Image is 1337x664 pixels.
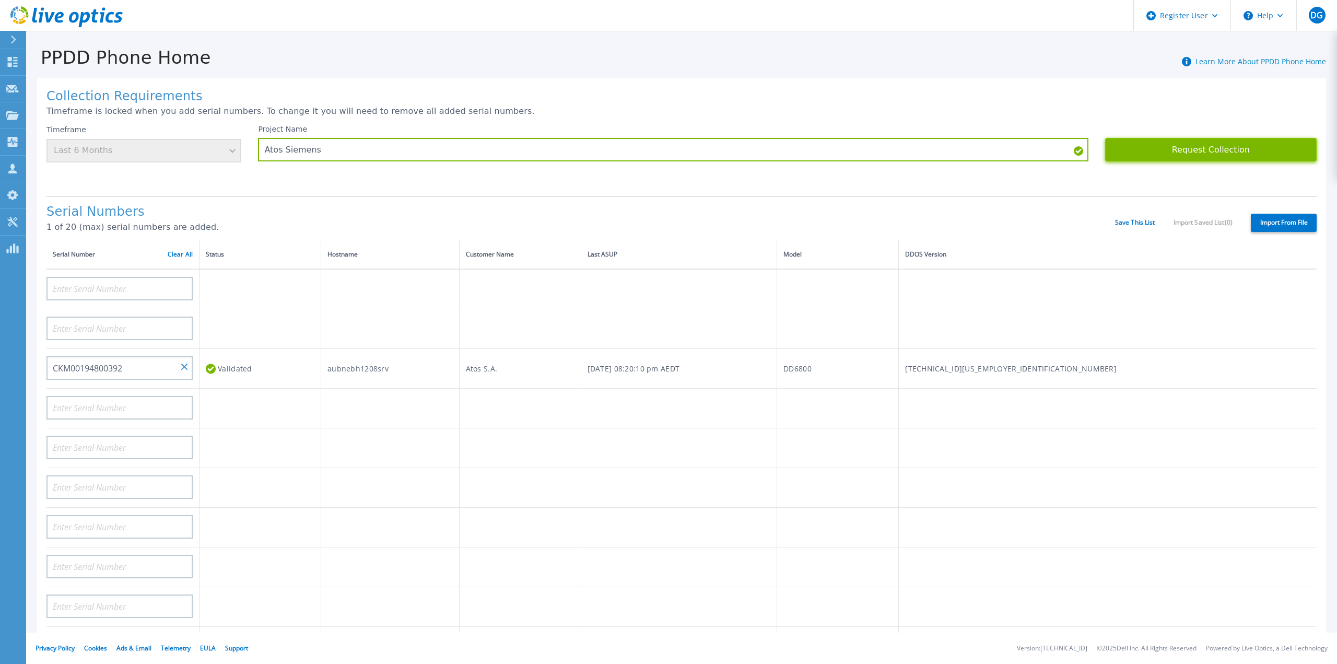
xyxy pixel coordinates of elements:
[206,359,314,378] div: Validated
[26,48,211,68] h1: PPDD Phone Home
[46,277,193,300] input: Enter Serial Number
[46,356,193,380] input: Enter Serial Number
[200,240,321,269] th: Status
[1097,645,1197,652] li: © 2025 Dell Inc. All Rights Reserved
[581,240,777,269] th: Last ASUP
[258,125,307,133] label: Project Name
[899,349,1317,389] td: [TECHNICAL_ID][US_EMPLOYER_IDENTIFICATION_NUMBER]
[225,644,248,653] a: Support
[777,349,899,389] td: DD6800
[200,644,216,653] a: EULA
[84,644,107,653] a: Cookies
[1195,56,1326,66] a: Learn More About PPDD Phone Home
[46,436,193,459] input: Enter Serial Number
[36,644,75,653] a: Privacy Policy
[581,349,777,389] td: [DATE] 08:20:10 pm AEDT
[168,251,193,258] a: Clear All
[46,125,86,134] label: Timeframe
[46,317,193,340] input: Enter Serial Number
[1251,214,1317,232] label: Import From File
[46,89,1317,104] h1: Collection Requirements
[258,138,1088,161] input: Enter Project Name
[46,555,193,578] input: Enter Serial Number
[116,644,151,653] a: Ads & Email
[161,644,191,653] a: Telemetry
[777,240,899,269] th: Model
[1017,645,1087,652] li: Version: [TECHNICAL_ID]
[459,349,581,389] td: Atos S.A.
[899,240,1317,269] th: DDOS Version
[1310,11,1323,19] span: DG
[1105,138,1317,161] button: Request Collection
[46,595,193,618] input: Enter Serial Number
[46,515,193,539] input: Enter Serial Number
[321,349,460,389] td: aubnebh1208srv
[1206,645,1328,652] li: Powered by Live Optics, a Dell Technology
[46,223,1115,232] p: 1 of 20 (max) serial numbers are added.
[1115,219,1155,226] a: Save This List
[53,249,193,260] div: Serial Number
[46,475,193,499] input: Enter Serial Number
[46,107,1317,116] p: Timeframe is locked when you add serial numbers. To change it you will need to remove all added s...
[321,240,460,269] th: Hostname
[46,205,1115,219] h1: Serial Numbers
[459,240,581,269] th: Customer Name
[46,396,193,420] input: Enter Serial Number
